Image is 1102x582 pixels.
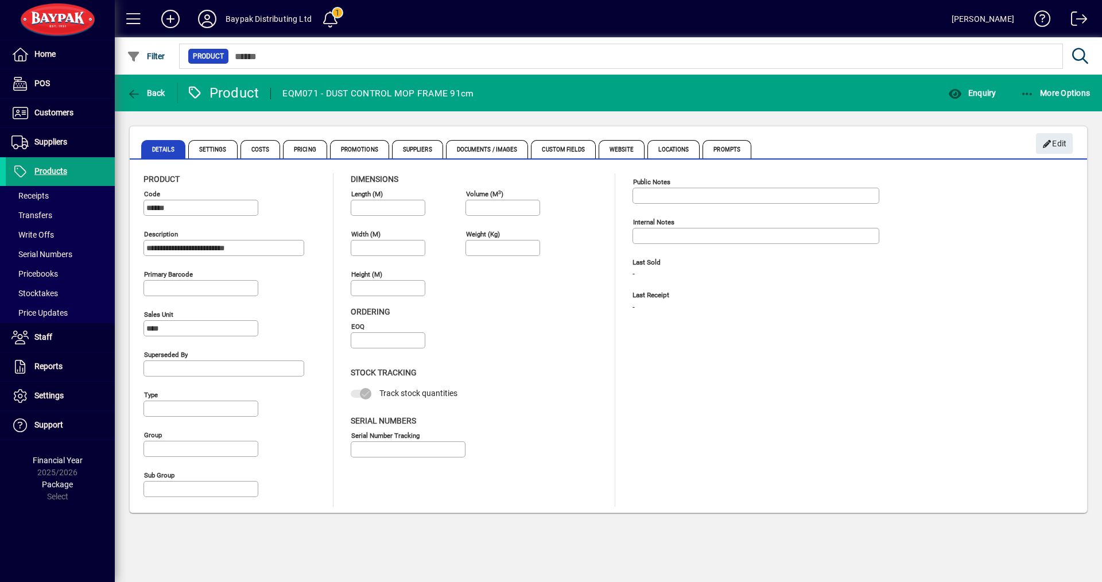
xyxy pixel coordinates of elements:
span: - [633,303,635,312]
a: Reports [6,352,115,381]
span: Back [127,88,165,98]
span: Enquiry [948,88,996,98]
mat-label: Type [144,391,158,399]
a: Staff [6,323,115,352]
mat-label: Volume (m ) [466,190,503,198]
mat-label: Code [144,190,160,198]
span: Suppliers [34,137,67,146]
a: Logout [1062,2,1088,40]
a: Transfers [6,205,115,225]
span: Filter [127,52,165,61]
button: Back [124,83,168,103]
span: Receipts [11,191,49,200]
a: Home [6,40,115,69]
span: Track stock quantities [379,389,457,398]
mat-label: Length (m) [351,190,383,198]
span: Settings [34,391,64,400]
button: Edit [1036,133,1073,154]
span: More Options [1020,88,1091,98]
span: Customers [34,108,73,117]
button: More Options [1018,83,1093,103]
button: Add [152,9,189,29]
span: Staff [34,332,52,342]
app-page-header-button: Back [115,83,178,103]
span: Support [34,420,63,429]
a: Pricebooks [6,264,115,284]
span: Documents / Images [446,140,529,158]
span: Promotions [330,140,389,158]
span: POS [34,79,50,88]
mat-label: Sales unit [144,311,173,319]
span: Settings [188,140,238,158]
span: Stocktakes [11,289,58,298]
span: Stock Tracking [351,368,417,377]
span: Locations [647,140,700,158]
div: Baypak Distributing Ltd [226,10,312,28]
a: Support [6,411,115,440]
a: Stocktakes [6,284,115,303]
span: Serial Numbers [11,250,72,259]
button: Profile [189,9,226,29]
span: Package [42,480,73,489]
sup: 3 [498,189,501,195]
div: EQM071 - DUST CONTROL MOP FRAME 91cm [282,84,474,103]
a: Suppliers [6,128,115,157]
a: Price Updates [6,303,115,323]
span: Costs [240,140,281,158]
mat-label: Sub group [144,471,174,479]
mat-label: Width (m) [351,230,381,238]
span: Price Updates [11,308,68,317]
span: - [633,270,635,279]
button: Filter [124,46,168,67]
span: Product [193,51,224,62]
mat-label: Public Notes [633,178,670,186]
mat-label: EOQ [351,323,364,331]
a: Knowledge Base [1026,2,1051,40]
span: Edit [1042,134,1067,153]
a: Write Offs [6,225,115,245]
span: Reports [34,362,63,371]
mat-label: Height (m) [351,270,382,278]
span: Product [143,174,180,184]
a: POS [6,69,115,98]
div: Product [187,84,259,102]
span: Serial Numbers [351,416,416,425]
a: Settings [6,382,115,410]
mat-label: Primary barcode [144,270,193,278]
span: Dimensions [351,174,398,184]
a: Customers [6,99,115,127]
span: Financial Year [33,456,83,465]
div: [PERSON_NAME] [952,10,1014,28]
a: Serial Numbers [6,245,115,264]
button: Enquiry [945,83,999,103]
span: Pricebooks [11,269,58,278]
mat-label: Superseded by [144,351,188,359]
span: Website [599,140,645,158]
span: Transfers [11,211,52,220]
span: Last Receipt [633,292,805,299]
span: Products [34,166,67,176]
span: Write Offs [11,230,54,239]
span: Prompts [703,140,751,158]
span: Pricing [283,140,327,158]
span: Custom Fields [531,140,595,158]
a: Receipts [6,186,115,205]
mat-label: Description [144,230,178,238]
mat-label: Internal Notes [633,218,674,226]
span: Details [141,140,185,158]
span: Ordering [351,307,390,316]
mat-label: Serial Number tracking [351,431,420,439]
mat-label: Weight (Kg) [466,230,500,238]
span: Home [34,49,56,59]
span: Last Sold [633,259,805,266]
mat-label: Group [144,431,162,439]
span: Suppliers [392,140,443,158]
